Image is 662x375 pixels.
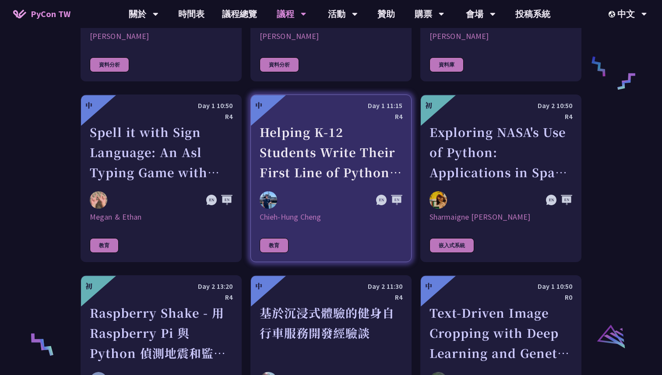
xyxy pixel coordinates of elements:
div: 資料庫 [430,57,464,72]
a: 中 Day 1 10:50 R4 Spell it with Sign Language: An Asl Typing Game with MediaPipe Megan & Ethan Meg... [81,95,242,262]
div: Exploring NASA's Use of Python: Applications in Space Research and Data Analysis [430,122,572,182]
div: Sharmaigne [PERSON_NAME] [430,212,572,222]
div: Helping K-12 Students Write Their First Line of Python: Building a Game-Based Learning Platform w... [260,122,402,182]
div: R0 [430,292,572,303]
img: Home icon of PyCon TW 2025 [13,10,26,18]
div: 中 [425,281,432,291]
div: 中 [255,281,262,291]
div: 嵌入式系統 [430,238,474,253]
div: 初 [85,281,92,291]
div: 初 [425,100,432,111]
div: 基於沉浸式體驗的健身自行車服務開發經驗談 [260,303,402,363]
a: 中 Day 1 11:15 R4 Helping K-12 Students Write Their First Line of Python: Building a Game-Based Le... [250,95,412,262]
div: Megan & Ethan [90,212,232,222]
div: R4 [430,111,572,122]
div: R4 [90,292,232,303]
div: Day 1 11:15 [260,100,402,111]
div: [PERSON_NAME] [90,31,232,42]
span: PyCon TW [31,7,70,21]
div: Raspberry Shake - 用 Raspberry Pi 與 Python 偵測地震和監控地球活動 [90,303,232,363]
div: Day 2 10:50 [430,100,572,111]
div: 教育 [260,238,289,253]
div: Spell it with Sign Language: An Asl Typing Game with MediaPipe [90,122,232,182]
div: Text-Driven Image Cropping with Deep Learning and Genetic Algorithm [430,303,572,363]
img: Sharmaigne Angelie Mabano [430,191,447,209]
div: R4 [90,111,232,122]
div: Day 1 10:50 [90,100,232,111]
div: 中 [85,100,92,111]
div: Day 2 13:20 [90,281,232,292]
div: 資料分析 [90,57,129,72]
a: 初 Day 2 10:50 R4 Exploring NASA's Use of Python: Applications in Space Research and Data Analysis... [420,95,581,262]
div: R4 [260,111,402,122]
div: [PERSON_NAME] [260,31,402,42]
div: [PERSON_NAME] [430,31,572,42]
img: Locale Icon [609,11,617,18]
div: Chieh-Hung Cheng [260,212,402,222]
img: Chieh-Hung Cheng [260,191,277,209]
img: Megan & Ethan [90,191,107,209]
div: 資料分析 [260,57,299,72]
div: Day 2 11:30 [260,281,402,292]
div: 教育 [90,238,119,253]
div: R4 [260,292,402,303]
div: 中 [255,100,262,111]
div: Day 1 10:50 [430,281,572,292]
a: PyCon TW [4,3,79,25]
